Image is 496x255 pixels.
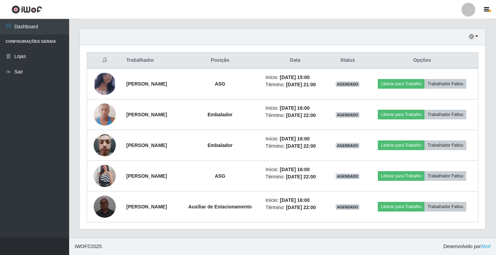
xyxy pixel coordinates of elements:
th: Data [261,52,329,69]
span: AGENDADO [336,81,360,87]
img: 1696633229263.jpeg [94,192,116,221]
th: Trabalhador [122,52,179,69]
strong: Auxiliar de Estacionamento [188,204,252,209]
button: Liberar para Trabalho [378,171,424,181]
a: iWof [481,244,490,249]
time: [DATE] 22:00 [286,143,316,149]
li: Término: [265,112,325,119]
strong: ASG [215,173,225,179]
button: Trabalhador Faltou [424,171,466,181]
strong: [PERSON_NAME] [127,204,167,209]
time: [DATE] 16:00 [280,167,310,172]
button: Trabalhador Faltou [424,79,466,89]
li: Término: [265,204,325,211]
li: Início: [265,105,325,112]
button: Liberar para Trabalho [378,140,424,150]
strong: Embalador [207,112,232,117]
span: IWOF [75,244,87,249]
span: AGENDADO [336,143,360,148]
img: 1748046228717.jpeg [94,66,116,102]
th: Opções [366,52,478,69]
th: Posição [179,52,262,69]
span: Desenvolvido por [443,243,490,250]
img: 1742686144384.jpeg [94,130,116,160]
span: AGENDADO [336,204,360,210]
button: Liberar para Trabalho [378,110,424,119]
span: © 2025 . [75,243,103,250]
span: AGENDADO [336,174,360,179]
time: [DATE] 22:00 [286,112,316,118]
img: 1677584199687.jpeg [94,100,116,129]
button: Trabalhador Faltou [424,202,466,212]
button: Trabalhador Faltou [424,110,466,119]
button: Liberar para Trabalho [378,79,424,89]
img: 1703785575739.jpeg [94,156,116,196]
time: [DATE] 16:00 [280,105,310,111]
li: Início: [265,135,325,143]
li: Término: [265,143,325,150]
time: [DATE] 22:00 [286,205,316,210]
time: [DATE] 16:00 [280,136,310,141]
th: Status [329,52,366,69]
time: [DATE] 15:00 [280,75,310,80]
time: [DATE] 21:00 [286,82,316,87]
strong: [PERSON_NAME] [127,173,167,179]
strong: [PERSON_NAME] [127,81,167,87]
strong: [PERSON_NAME] [127,143,167,148]
time: [DATE] 22:00 [286,174,316,179]
time: [DATE] 16:00 [280,197,310,203]
button: Liberar para Trabalho [378,202,424,212]
strong: ASG [215,81,225,87]
li: Início: [265,74,325,81]
img: CoreUI Logo [11,5,42,14]
button: Trabalhador Faltou [424,140,466,150]
strong: Embalador [207,143,232,148]
li: Início: [265,166,325,173]
li: Término: [265,81,325,88]
strong: [PERSON_NAME] [127,112,167,117]
li: Término: [265,173,325,180]
span: AGENDADO [336,112,360,118]
li: Início: [265,197,325,204]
